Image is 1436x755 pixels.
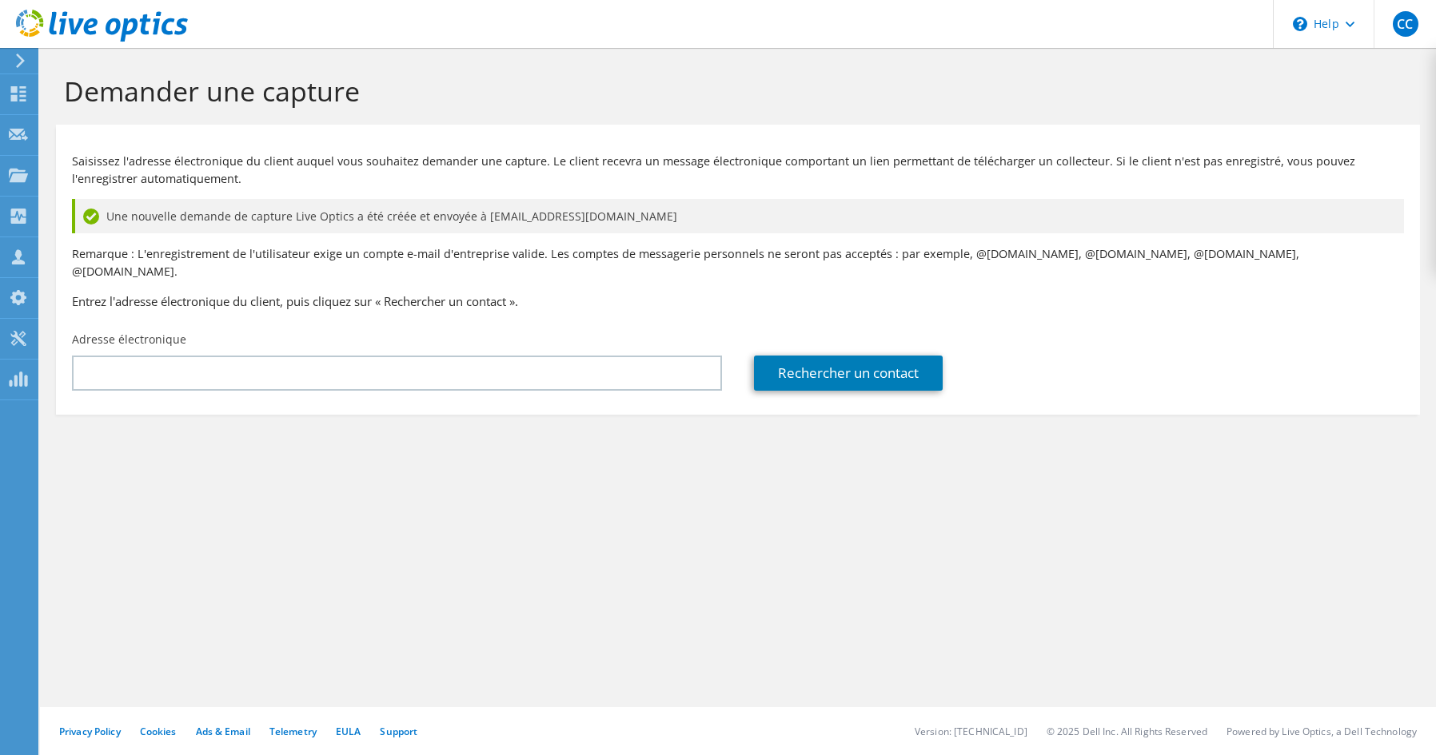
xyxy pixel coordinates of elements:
a: Telemetry [269,725,317,738]
h3: Entrez l'adresse électronique du client, puis cliquez sur « Rechercher un contact ». [72,292,1404,310]
a: Rechercher un contact [754,356,943,391]
label: Adresse électronique [72,332,186,348]
a: Ads & Email [196,725,250,738]
span: Une nouvelle demande de capture Live Optics a été créée et envoyée à [EMAIL_ADDRESS][DOMAIN_NAME] [106,208,677,225]
p: Saisissez l'adresse électronique du client auquel vous souhaitez demander une capture. Le client ... [72,153,1404,188]
h1: Demander une capture [64,74,1404,108]
li: Version: [TECHNICAL_ID] [915,725,1027,738]
a: Support [380,725,417,738]
span: CC [1393,11,1418,37]
a: Cookies [140,725,177,738]
svg: \n [1293,17,1307,31]
p: Remarque : L'enregistrement de l'utilisateur exige un compte e-mail d'entreprise valide. Les comp... [72,245,1404,280]
a: Privacy Policy [59,725,121,738]
li: Powered by Live Optics, a Dell Technology [1227,725,1417,738]
a: EULA [336,725,361,738]
li: © 2025 Dell Inc. All Rights Reserved [1047,725,1207,738]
